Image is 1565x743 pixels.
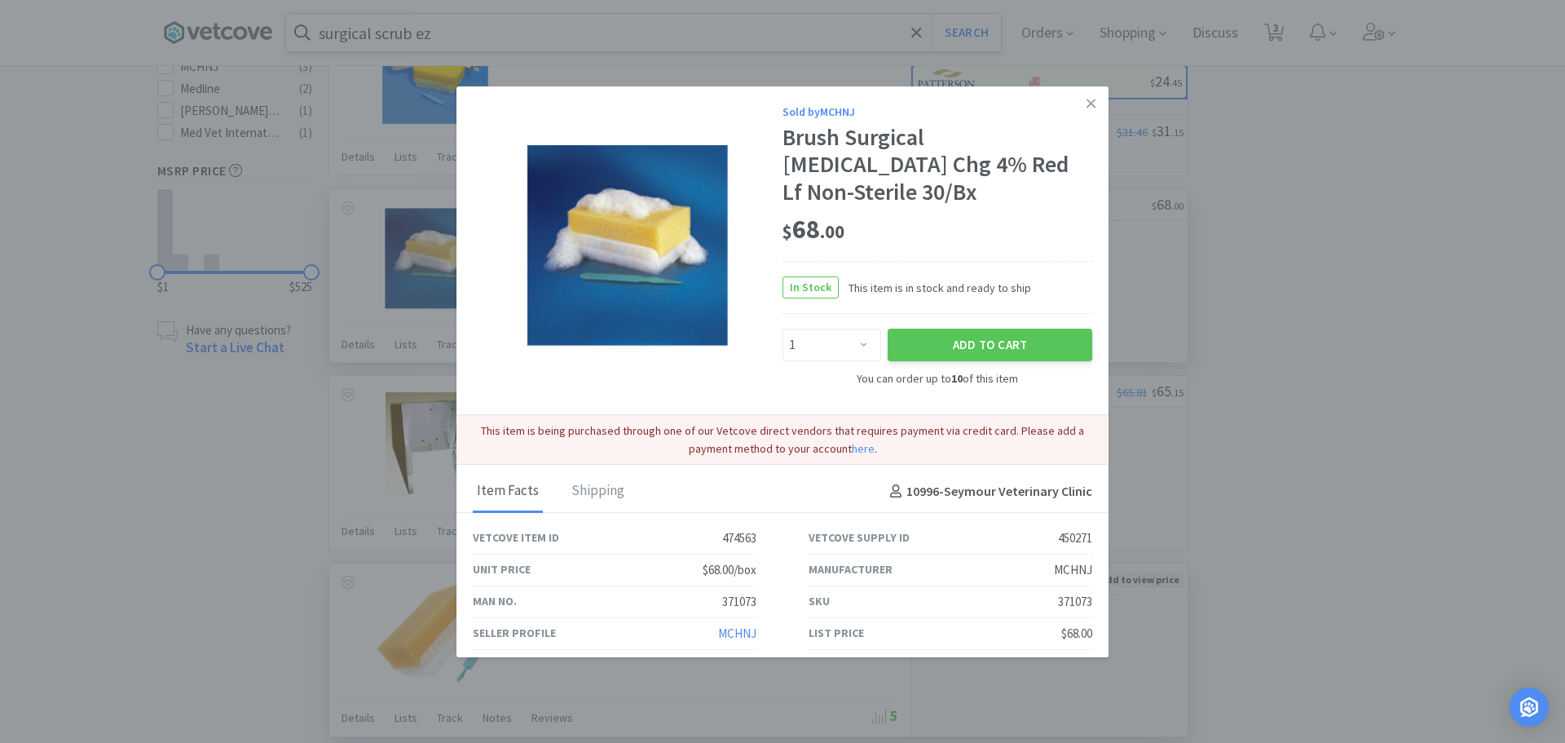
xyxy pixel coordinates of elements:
div: 371073 [1058,592,1092,612]
strong: 10 [951,371,963,386]
span: . 00 [820,220,844,243]
div: You can order up to of this item [782,369,1092,387]
div: 371073 [722,592,756,612]
div: Manufacturer [809,560,893,578]
div: Open Intercom Messenger [1510,688,1549,727]
div: Man No. [473,592,517,610]
div: $68.00/box [703,560,756,580]
div: $68.00 [1061,624,1092,643]
div: Brush Surgical [MEDICAL_DATA] Chg 4% Red Lf Non-Sterile 30/Bx [782,124,1092,206]
div: Unit Price [473,560,531,578]
h4: 10996 - Seymour Veterinary Clinic [884,481,1092,502]
span: $ [782,220,792,243]
a: here [852,441,875,456]
img: 0971cf2d7fe24c84b0cbef0212048db7.jpeg [522,139,734,352]
div: List Price [809,624,864,642]
div: Seller Profile [473,624,556,642]
div: 450271 [1058,529,1092,548]
span: 68 [782,213,844,245]
div: Vetcove Item ID [473,529,559,546]
div: Shipping [567,471,628,512]
span: This item is in stock and ready to ship [839,279,1031,297]
a: MCHNJ [718,626,756,641]
p: This item is being purchased through one of our Vetcove direct vendors that requires payment via ... [463,422,1102,458]
span: In Stock [783,277,838,298]
div: Item Facts [473,471,543,512]
div: MCHNJ [1054,560,1092,580]
div: 474563 [722,529,756,548]
div: SKU [809,592,830,610]
div: Sold by MCHNJ [782,103,1092,121]
div: Vetcove Supply ID [809,529,910,546]
button: Add to Cart [888,329,1092,361]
